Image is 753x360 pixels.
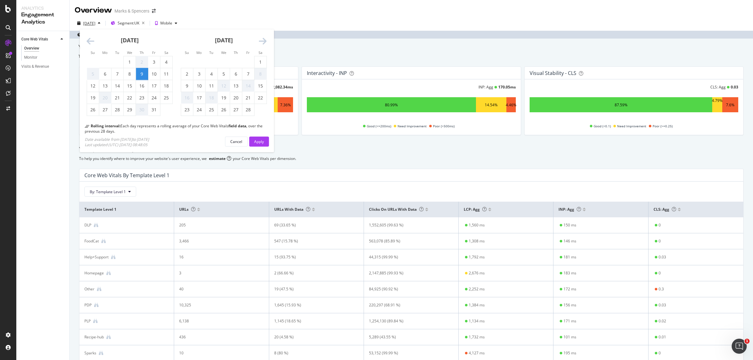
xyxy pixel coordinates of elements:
div: 2 (66.66 %) [274,270,350,276]
td: Wednesday, February 5, 2025 [218,68,230,80]
div: Monitor [24,54,37,61]
td: Monday, January 27, 2025 [99,104,111,116]
td: Monday, February 24, 2025 [193,104,206,116]
div: 44,315 (99.99 %) [369,254,445,260]
div: 205 [179,222,255,228]
td: Not available. Thursday, January 2, 2025 [136,56,148,68]
div: 195 ms [563,350,576,356]
td: Sunday, January 19, 2025 [87,92,99,104]
div: 10 [179,350,255,356]
div: CLS: Agg [710,84,726,90]
div: Date available from [DATE] to [DATE] [85,136,149,142]
div: 6 [230,71,242,77]
div: 27 [99,107,111,113]
td: Tuesday, February 11, 2025 [206,80,218,92]
small: Su [185,50,189,55]
div: 0.02 [659,318,666,324]
div: 2,147,885 (99.93 %) [369,270,445,276]
div: 2,252 ms [469,286,485,292]
span: Clicks on URLs with data [369,207,424,212]
span: CLS: Agg [654,207,676,212]
td: Wednesday, January 1, 2025 [124,56,136,68]
td: Saturday, February 22, 2025 [254,92,267,104]
td: Wednesday, January 22, 2025 [124,92,136,104]
td: Saturday, February 15, 2025 [254,80,267,92]
div: Calendar [80,29,274,123]
div: To help you identify where to improve your website's user experience, we your Core Web Vitals per... [79,156,744,161]
small: Th [234,50,238,55]
td: Thursday, February 6, 2025 [230,68,242,80]
div: 28 [111,107,123,113]
div: 16 [179,254,255,260]
td: Tuesday, January 7, 2025 [111,68,124,80]
div: 181 ms [563,254,576,260]
div: 170.05 ms [498,84,516,90]
td: Friday, February 7, 2025 [242,68,254,80]
button: Apply [249,136,269,146]
div: 0 [659,270,661,276]
span: Template Level 1 [84,207,167,212]
div: 22 [124,95,136,101]
small: Mo [196,50,202,55]
div: 10 [148,71,160,77]
div: Homepage [84,270,104,276]
div: arrow-right-arrow-left [152,9,156,13]
td: Friday, January 3, 2025 [148,56,160,68]
span: LCP: Agg [464,207,487,212]
div: 6 [99,71,111,77]
div: 12 [218,83,230,89]
div: Visual Stability - CLS [530,70,576,76]
div: 7.36% [280,102,291,108]
div: 25 [206,107,217,113]
div: 0 [659,350,661,356]
div: 156 ms [563,302,576,308]
div: Move forward to switch to the next month. [259,37,267,46]
div: 22 [254,95,266,101]
div: 3 [179,270,255,276]
div: 19 [87,95,99,101]
div: Core Web Vitals [21,36,48,43]
div: 20 [99,95,111,101]
td: Sunday, February 2, 2025 [181,68,193,80]
div: 87.59% [615,102,627,108]
div: 436 [179,334,255,340]
iframe: Intercom live chat [732,339,747,354]
div: 7.6% [726,102,734,108]
div: 1,254,130 (89.84 %) [369,318,445,324]
td: Saturday, January 4, 2025 [160,56,173,68]
td: Wednesday, January 15, 2025 [124,80,136,92]
div: Recipe-hub [84,334,104,340]
td: Friday, January 17, 2025 [148,80,160,92]
td: Wednesday, February 26, 2025 [218,104,230,116]
td: Not available. Saturday, February 8, 2025 [254,68,267,80]
div: 1,552,605 (99.63 %) [369,222,445,228]
td: Saturday, January 18, 2025 [160,80,173,92]
div: [DATE] [83,21,95,26]
div: 0.03 [659,302,666,308]
td: Tuesday, February 25, 2025 [206,104,218,116]
td: Thursday, January 23, 2025 [136,92,148,104]
div: 1,792 ms [469,254,485,260]
span: Need Improvement [398,122,427,130]
div: 18 [160,83,172,89]
div: 5,289 (43.55 %) [369,334,445,340]
div: 26 [87,107,99,113]
td: Thursday, February 20, 2025 [230,92,242,104]
div: 5 [87,71,99,77]
div: 14 [111,83,123,89]
td: Sunday, February 23, 2025 [181,104,193,116]
div: estimate [209,156,226,161]
div: DLP [84,222,91,228]
td: Not available. Tuesday, February 18, 2025 [206,92,218,104]
td: Sunday, February 9, 2025 [181,80,193,92]
div: 101 ms [563,334,576,340]
div: 8 [254,71,266,77]
div: 24 [148,95,160,101]
span: INP: Agg [558,207,581,212]
div: 40 [179,286,255,292]
div: 5 [218,71,230,77]
td: Wednesday, February 19, 2025 [218,92,230,104]
div: 1,645 (15.93 %) [274,302,350,308]
div: 6,138 [179,318,255,324]
div: 0.01 [659,334,666,340]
